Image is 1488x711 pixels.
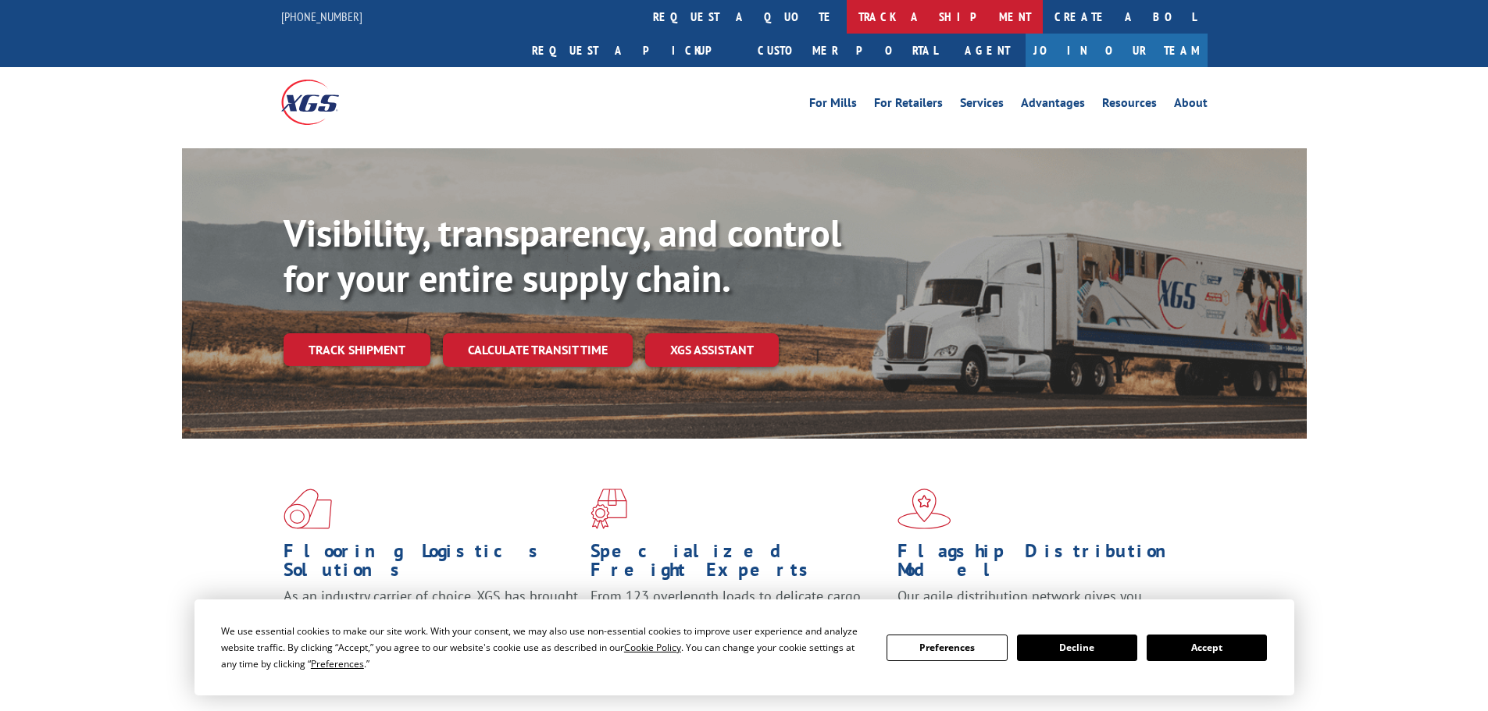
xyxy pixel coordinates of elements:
span: Our agile distribution network gives you nationwide inventory management on demand. [897,587,1185,624]
span: As an industry carrier of choice, XGS has brought innovation and dedication to flooring logistics... [284,587,578,642]
span: Preferences [311,657,364,670]
a: Services [960,97,1004,114]
a: Customer Portal [746,34,949,67]
button: Accept [1147,635,1267,661]
span: Cookie Policy [624,641,681,654]
a: Advantages [1021,97,1085,114]
h1: Flagship Distribution Model [897,542,1193,587]
b: Visibility, transparency, and control for your entire supply chain. [284,208,841,302]
div: Cookie Consent Prompt [194,599,1294,695]
a: Track shipment [284,333,430,366]
h1: Specialized Freight Experts [591,542,886,587]
p: From 123 overlength loads to delicate cargo, our experienced staff knows the best way to move you... [591,587,886,656]
a: Request a pickup [520,34,746,67]
div: We use essential cookies to make our site work. With your consent, we may also use non-essential ... [221,623,868,672]
a: XGS ASSISTANT [645,333,779,367]
a: [PHONE_NUMBER] [281,9,362,24]
h1: Flooring Logistics Solutions [284,542,579,587]
a: Agent [949,34,1026,67]
img: xgs-icon-flagship-distribution-model-red [897,489,951,529]
a: For Mills [809,97,857,114]
a: Join Our Team [1026,34,1208,67]
a: Calculate transit time [443,333,633,367]
a: About [1174,97,1208,114]
a: For Retailers [874,97,943,114]
button: Preferences [887,635,1007,661]
button: Decline [1017,635,1137,661]
img: xgs-icon-total-supply-chain-intelligence-red [284,489,332,529]
img: xgs-icon-focused-on-flooring-red [591,489,627,529]
a: Resources [1102,97,1157,114]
